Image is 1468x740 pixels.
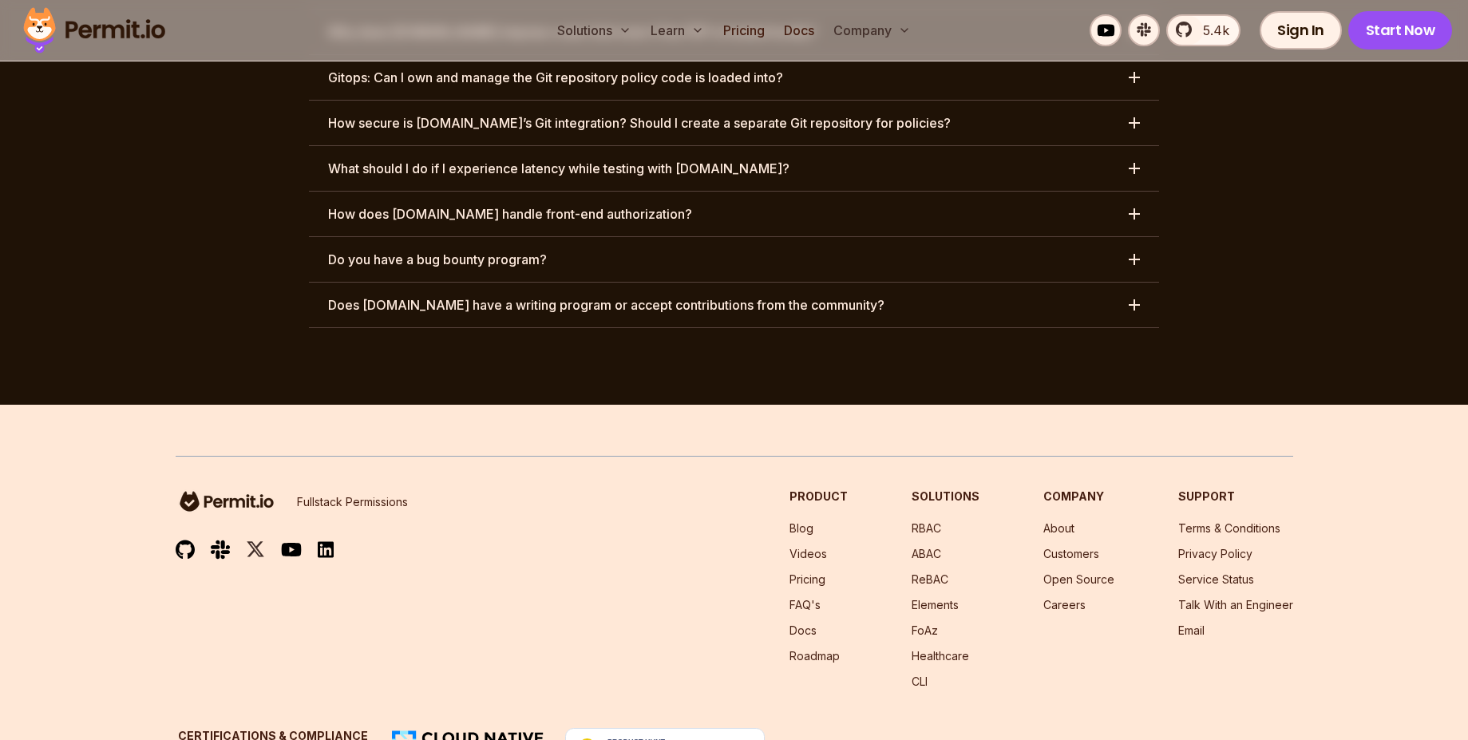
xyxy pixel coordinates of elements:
a: Elements [912,598,959,611]
a: Careers [1043,598,1086,611]
a: Healthcare [912,649,969,663]
a: FAQ's [789,598,821,611]
h3: Company [1043,489,1114,505]
a: Email [1178,623,1205,637]
img: slack [211,539,230,560]
a: Blog [789,521,813,535]
a: Service Status [1178,572,1254,586]
button: Gitops: Can I own and manage the Git repository policy code is loaded into? [309,55,1159,100]
img: logo [176,489,278,514]
img: github [176,540,195,560]
img: Permit logo [16,3,172,57]
a: ABAC [912,547,941,560]
button: How secure is [DOMAIN_NAME]’s Git integration? Should I create a separate Git repository for poli... [309,101,1159,145]
a: RBAC [912,521,941,535]
h3: How does [DOMAIN_NAME] handle front-end authorization? [328,204,692,224]
button: Do you have a bug bounty program? [309,237,1159,282]
a: Privacy Policy [1178,547,1252,560]
img: linkedin [318,540,334,559]
a: 5.4k [1166,14,1240,46]
a: CLI [912,675,928,688]
a: Customers [1043,547,1099,560]
a: Open Source [1043,572,1114,586]
a: Sign In [1260,11,1342,49]
a: Start Now [1348,11,1453,49]
h3: Product [789,489,848,505]
button: Does [DOMAIN_NAME] have a writing program or accept contributions from the community? [309,283,1159,327]
button: How does [DOMAIN_NAME] handle front-end authorization? [309,192,1159,236]
a: About [1043,521,1074,535]
a: Terms & Conditions [1178,521,1280,535]
img: youtube [281,540,302,559]
a: FoAz [912,623,938,637]
h3: Does [DOMAIN_NAME] have a writing program or accept contributions from the community? [328,295,884,315]
a: Videos [789,547,827,560]
h3: Do you have a bug bounty program? [328,250,547,269]
a: Pricing [789,572,825,586]
a: Docs [789,623,817,637]
button: Solutions [551,14,638,46]
a: ReBAC [912,572,948,586]
a: Talk With an Engineer [1178,598,1293,611]
h3: Gitops: Can I own and manage the Git repository policy code is loaded into? [328,68,783,87]
a: Roadmap [789,649,840,663]
a: Pricing [717,14,771,46]
h3: What should I do if I experience latency while testing with [DOMAIN_NAME]? [328,159,789,178]
a: Docs [778,14,821,46]
button: Company [827,14,917,46]
span: 5.4k [1193,21,1229,40]
img: twitter [246,540,265,560]
p: Fullstack Permissions [297,494,408,510]
button: Learn [644,14,710,46]
h3: How secure is [DOMAIN_NAME]’s Git integration? Should I create a separate Git repository for poli... [328,113,951,133]
h3: Support [1178,489,1293,505]
button: What should I do if I experience latency while testing with [DOMAIN_NAME]? [309,146,1159,191]
h3: Solutions [912,489,979,505]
